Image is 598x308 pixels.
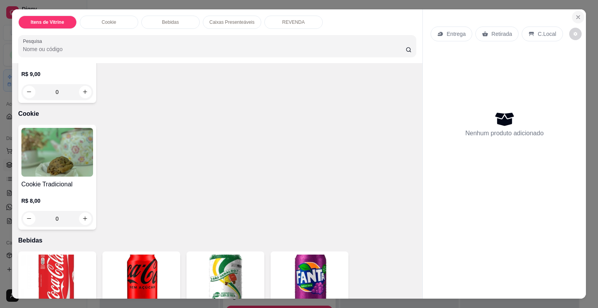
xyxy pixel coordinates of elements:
p: Caixas Presenteáveis [209,19,255,25]
p: R$ 8,00 [21,197,93,205]
p: C.Local [538,30,556,38]
p: Itens de Vitrine [31,19,64,25]
p: Cookie [18,109,417,119]
button: increase-product-quantity [79,212,91,225]
h4: Cookie Tradicional [21,180,93,189]
img: product-image [274,255,345,303]
button: increase-product-quantity [79,86,91,98]
button: Close [572,11,584,23]
p: Bebidas [18,236,417,245]
button: decrease-product-quantity [569,28,582,40]
button: decrease-product-quantity [23,86,35,98]
img: product-image [21,128,93,177]
p: Entrega [447,30,466,38]
p: REVENDA [282,19,305,25]
button: decrease-product-quantity [23,212,35,225]
img: product-image [190,255,261,303]
p: Cookie [102,19,116,25]
p: R$ 9,00 [21,70,93,78]
p: Retirada [491,30,512,38]
img: product-image [21,255,93,303]
p: Bebidas [162,19,179,25]
img: product-image [106,255,177,303]
input: Pesquisa [23,45,406,53]
p: Nenhum produto adicionado [465,129,543,138]
label: Pesquisa [23,38,45,44]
